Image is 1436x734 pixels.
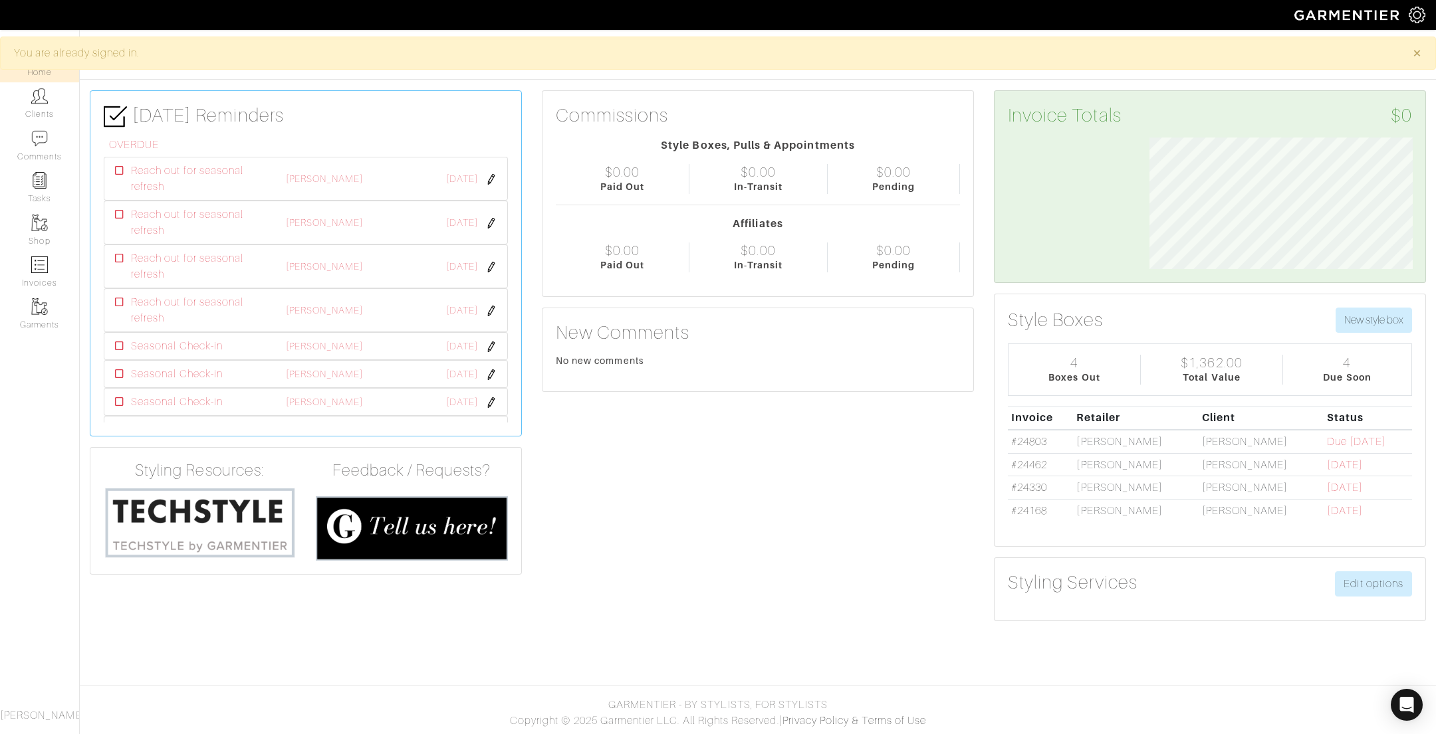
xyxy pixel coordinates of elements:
[1183,371,1241,385] div: Total Value
[1199,453,1324,476] td: [PERSON_NAME]
[446,339,478,354] span: [DATE]
[734,258,783,272] div: In-Transit
[31,256,48,273] img: orders-icon-0abe47150d42831381b5fb84f609e132dff9fe21cb692f30cb5eec754e2cba89.png
[286,341,363,351] a: [PERSON_NAME]
[286,369,363,379] a: [PERSON_NAME]
[1011,436,1047,448] a: #24803
[1327,436,1386,448] span: Due [DATE]
[734,180,783,194] div: In-Transit
[1391,104,1412,127] span: $0
[1391,689,1423,721] div: Open Intercom Messenger
[1011,482,1047,494] a: #24330
[486,218,497,229] img: pen-cf24a1663064a2ec1b9c1bd2387e9de7a2fa800b781884d57f21acf72779bad2.png
[131,207,263,238] span: Reach out for seasonal refresh
[600,180,644,194] div: Paid Out
[1288,3,1409,27] img: garmentier-logo-header-white-b43fb05a5012e4ada735d5af1a66efaba907eab6374d6393d1fbf88cb4ef424d.png
[782,715,926,727] a: Privacy Policy & Terms of Use
[31,215,48,231] img: garments-icon-b7da505a4dc4fd61783c78ac3ca0ef83fa9d6f193b1c9dc38574b1d14d53ca28.png
[1074,407,1199,430] th: Retailer
[131,394,223,410] span: Seasonal Check-in
[486,341,497,352] img: pen-cf24a1663064a2ec1b9c1bd2387e9de7a2fa800b781884d57f21acf72779bad2.png
[1335,571,1412,596] a: Edit options
[1074,430,1199,453] td: [PERSON_NAME]
[31,130,48,147] img: comment-icon-a0a6a9ef722e966f86d9cbdc48e553b5cf19dbc54f86b18d962a5391bc8f6eb6.png
[131,163,263,195] span: Reach out for seasonal refresh
[872,258,915,272] div: Pending
[286,305,363,316] a: [PERSON_NAME]
[1323,371,1371,385] div: Due Soon
[486,306,497,316] img: pen-cf24a1663064a2ec1b9c1bd2387e9de7a2fa800b781884d57f21acf72779bad2.png
[1327,505,1363,517] span: [DATE]
[876,164,911,180] div: $0.00
[286,397,363,407] a: [PERSON_NAME]
[316,461,508,480] h4: Feedback / Requests?
[1074,476,1199,500] td: [PERSON_NAME]
[1324,407,1412,430] th: Status
[1336,308,1412,333] button: New style box
[104,461,296,480] h4: Styling Resources:
[104,486,296,559] img: techstyle-93310999766a10050dc78ceb7f971a75838126fd19372ce40ba20cdf6a89b94b.png
[486,262,497,272] img: pen-cf24a1663064a2ec1b9c1bd2387e9de7a2fa800b781884d57f21acf72779bad2.png
[556,321,960,344] h3: New Comments
[446,395,478,410] span: [DATE]
[1199,407,1324,430] th: Client
[131,250,263,282] span: Reach out for seasonal refresh
[1074,453,1199,476] td: [PERSON_NAME]
[1327,482,1363,494] span: [DATE]
[1008,309,1104,331] h3: Style Boxes
[605,242,640,258] div: $0.00
[31,172,48,189] img: reminder-icon-8004d30b9f0a5d33ae49ab947aed9ed385cf756f9e5892f1edd6e32f2345188e.png
[31,298,48,315] img: garments-icon-b7da505a4dc4fd61783c78ac3ca0ef83fa9d6f193b1c9dc38574b1d14d53ca28.png
[1011,459,1047,471] a: #24462
[556,138,960,153] div: Style Boxes, Pulls & Appointments
[556,216,960,232] div: Affiliates
[1008,407,1074,430] th: Invoice
[131,366,223,382] span: Seasonal Check-in
[486,174,497,185] img: pen-cf24a1663064a2ec1b9c1bd2387e9de7a2fa800b781884d57f21acf72779bad2.png
[1070,355,1078,371] div: 4
[510,715,779,727] span: Copyright © 2025 Garmentier LLC. All Rights Reserved.
[486,369,497,380] img: pen-cf24a1663064a2ec1b9c1bd2387e9de7a2fa800b781884d57f21acf72779bad2.png
[486,397,497,408] img: pen-cf24a1663064a2ec1b9c1bd2387e9de7a2fa800b781884d57f21acf72779bad2.png
[1199,476,1324,500] td: [PERSON_NAME]
[1008,104,1412,127] h3: Invoice Totals
[1008,571,1137,594] h3: Styling Services
[1412,44,1422,62] span: ×
[1074,499,1199,521] td: [PERSON_NAME]
[876,242,911,258] div: $0.00
[872,180,915,194] div: Pending
[1011,505,1047,517] a: #24168
[1343,355,1351,371] div: 4
[109,139,508,151] h6: OVERDUE
[316,496,508,561] img: feedback_requests-3821251ac2bd56c73c230f3229a5b25d6eb027adea667894f41107c140538ee0.png
[131,338,223,354] span: Seasonal Check-in
[104,105,127,128] img: check-box-icon-36a4915ff3ba2bd8f6e4f29bc755bb66becd62c870f447fc0dd1365fcfddab58.png
[131,422,223,438] span: Seasonal Check-in
[1409,7,1425,23] img: gear-icon-white-bd11855cb880d31180b6d7d6211b90ccbf57a29d726f0c71d8c61bd08dd39cc2.png
[131,294,263,326] span: Reach out for seasonal refresh
[741,242,775,258] div: $0.00
[14,45,1393,61] div: You are already signed in.
[286,261,363,272] a: [PERSON_NAME]
[446,216,478,230] span: [DATE]
[286,217,363,228] a: [PERSON_NAME]
[286,173,363,184] a: [PERSON_NAME]
[600,258,644,272] div: Paid Out
[446,367,478,382] span: [DATE]
[446,260,478,274] span: [DATE]
[446,172,478,187] span: [DATE]
[31,88,48,104] img: clients-icon-6bae9207a08558b7cb47a8932f037763ab4055f8c8b6bfacd5dc20c3e0201464.png
[104,104,508,128] h3: [DATE] Reminders
[1181,355,1242,371] div: $1,362.00
[446,304,478,318] span: [DATE]
[556,354,960,367] div: No new comments
[1199,499,1324,521] td: [PERSON_NAME]
[1048,371,1100,385] div: Boxes Out
[1199,430,1324,453] td: [PERSON_NAME]
[556,104,669,127] h3: Commissions
[605,164,640,180] div: $0.00
[1327,459,1363,471] span: [DATE]
[741,164,775,180] div: $0.00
